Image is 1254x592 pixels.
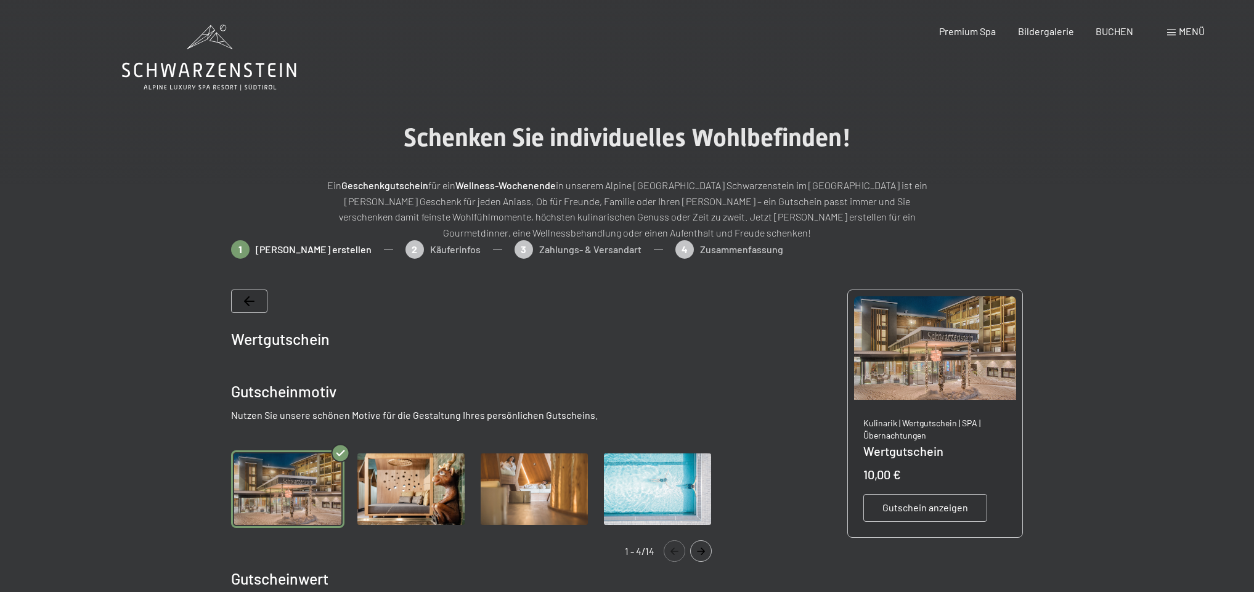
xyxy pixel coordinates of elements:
span: Menü [1179,25,1205,37]
a: Premium Spa [939,25,996,37]
a: Bildergalerie [1018,25,1074,37]
strong: Wellness-Wochenende [455,179,556,191]
a: BUCHEN [1096,25,1133,37]
span: Schenken Sie individuelles Wohlbefinden! [404,123,851,152]
strong: Geschenkgutschein [341,179,428,191]
p: Ein für ein in unserem Alpine [GEOGRAPHIC_DATA] Schwarzenstein im [GEOGRAPHIC_DATA] ist ein [PERS... [319,177,935,240]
